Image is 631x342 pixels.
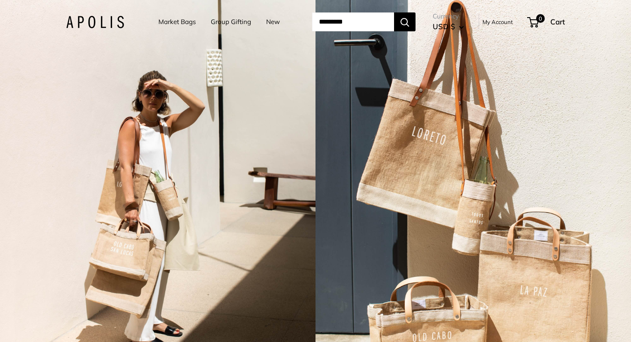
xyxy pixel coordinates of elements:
[433,10,464,22] span: Currency
[266,16,280,28] a: New
[211,16,251,28] a: Group Gifting
[66,16,124,28] img: Apolis
[433,20,464,33] button: USD $
[528,15,565,29] a: 0 Cart
[312,12,394,31] input: Search...
[550,17,565,26] span: Cart
[482,17,513,27] a: My Account
[394,12,416,31] button: Search
[536,14,545,23] span: 0
[158,16,196,28] a: Market Bags
[433,22,455,31] span: USD $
